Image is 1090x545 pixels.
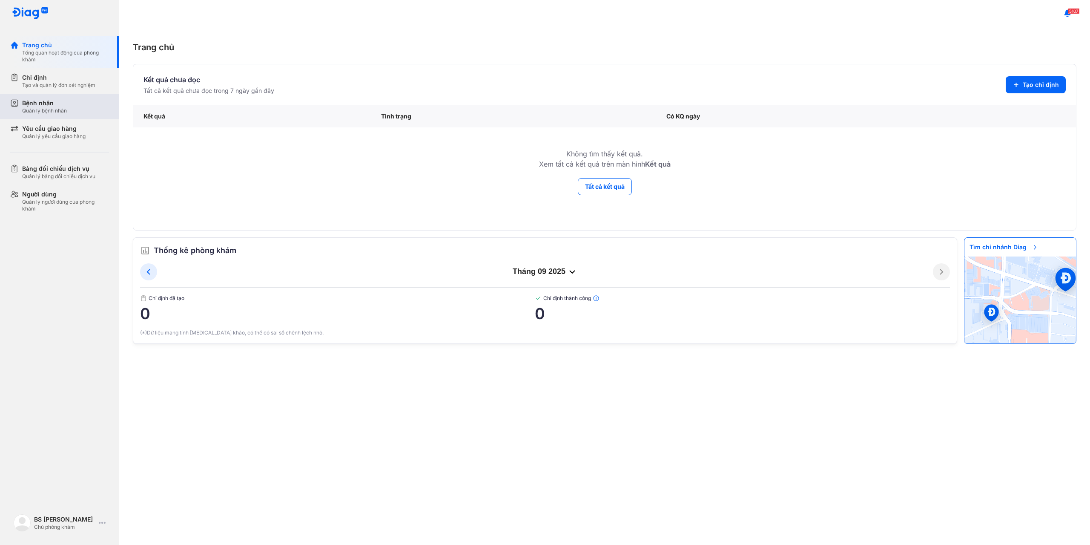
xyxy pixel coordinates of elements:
div: Trang chủ [133,41,1076,54]
div: Bệnh nhân [22,99,67,107]
img: checked-green.01cc79e0.svg [535,295,542,302]
div: Yêu cầu giao hàng [22,124,86,133]
div: Tổng quan hoạt động của phòng khám [22,49,109,63]
div: tháng 09 2025 [157,267,933,277]
div: Bảng đối chiếu dịch vụ [22,164,95,173]
div: Trang chủ [22,41,109,49]
button: Tạo chỉ định [1006,76,1066,93]
div: BS [PERSON_NAME] [34,515,95,524]
td: Không tìm thấy kết quả. Xem tất cả kết quả trên màn hình [133,127,1076,178]
div: Quản lý bệnh nhân [22,107,67,114]
div: Tất cả kết quả chưa đọc trong 7 ngày gần đây [143,87,274,95]
img: info.7e716105.svg [593,295,599,302]
div: Quản lý người dùng của phòng khám [22,199,109,212]
div: Tạo và quản lý đơn xét nghiệm [22,82,95,89]
div: Tình trạng [371,105,656,127]
div: Quản lý yêu cầu giao hàng [22,133,86,140]
span: Thống kê phòng khám [154,245,236,257]
span: 0 [535,305,950,322]
span: Tìm chi nhánh Diag [964,238,1044,257]
div: Có KQ ngày [656,105,961,127]
span: 0 [140,305,535,322]
div: Người dùng [22,190,109,199]
span: Chỉ định đã tạo [140,295,535,302]
span: Chỉ định thành công [535,295,950,302]
button: Tất cả kết quả [578,178,632,195]
div: Quản lý bảng đối chiếu dịch vụ [22,173,95,180]
img: order.5a6da16c.svg [140,245,150,256]
img: document.50c4cfd0.svg [140,295,147,302]
b: Kết quả [645,160,671,168]
div: Chủ phòng khám [34,524,95,531]
div: Kết quả [133,105,371,127]
div: (*)Dữ liệu mang tính [MEDICAL_DATA] khảo, có thể có sai số chênh lệch nhỏ. [140,329,950,337]
span: 5107 [1068,8,1080,14]
span: Tạo chỉ định [1023,81,1059,89]
img: logo [14,514,31,531]
div: Chỉ định [22,73,95,82]
img: logo [12,7,49,20]
div: Kết quả chưa đọc [143,75,274,85]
